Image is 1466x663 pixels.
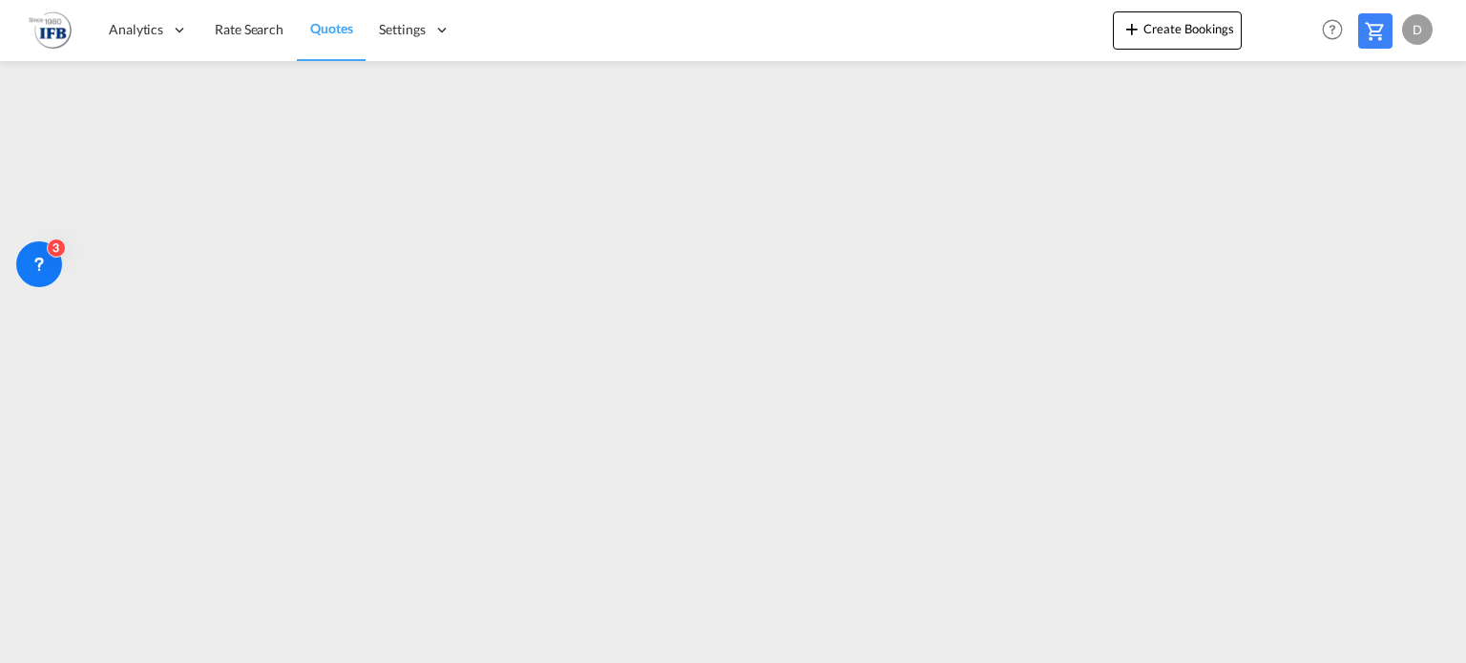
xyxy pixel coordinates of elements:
[1120,17,1143,40] md-icon: icon-plus 400-fg
[1316,13,1358,48] div: Help
[29,9,72,52] img: b628ab10256c11eeb52753acbc15d091.png
[1402,14,1433,45] div: D
[379,20,425,39] span: Settings
[310,20,352,36] span: Quotes
[109,20,163,39] span: Analytics
[1113,11,1242,50] button: icon-plus 400-fgCreate Bookings
[215,21,283,37] span: Rate Search
[1316,13,1349,46] span: Help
